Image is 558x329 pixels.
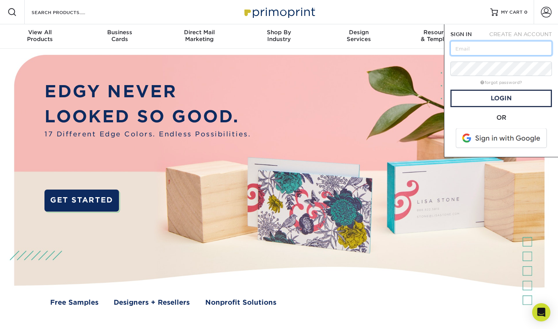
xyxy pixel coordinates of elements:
[80,24,160,49] a: BusinessCards
[44,190,119,212] a: GET STARTED
[450,113,552,122] div: OR
[31,8,105,17] input: SEARCH PRODUCTS.....
[450,90,552,107] a: Login
[205,297,276,307] a: Nonprofit Solutions
[239,29,319,36] span: Shop By
[159,24,239,49] a: Direct MailMarketing
[239,29,319,43] div: Industry
[159,29,239,43] div: Marketing
[450,41,552,55] input: Email
[319,29,399,43] div: Services
[489,31,552,37] span: CREATE AN ACCOUNT
[480,80,522,85] a: forgot password?
[2,306,65,326] iframe: Google Customer Reviews
[399,24,479,49] a: Resources& Templates
[319,24,399,49] a: DesignServices
[80,29,160,36] span: Business
[80,29,160,43] div: Cards
[241,4,317,20] img: Primoprint
[524,9,528,15] span: 0
[50,297,98,307] a: Free Samples
[399,29,479,36] span: Resources
[44,129,251,139] span: 17 Different Edge Colors. Endless Possibilities.
[114,297,190,307] a: Designers + Resellers
[532,303,550,321] div: Open Intercom Messenger
[319,29,399,36] span: Design
[239,24,319,49] a: Shop ByIndustry
[44,79,251,104] p: EDGY NEVER
[399,29,479,43] div: & Templates
[44,104,251,129] p: LOOKED SO GOOD.
[450,31,472,37] span: SIGN IN
[159,29,239,36] span: Direct Mail
[501,9,523,16] span: MY CART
